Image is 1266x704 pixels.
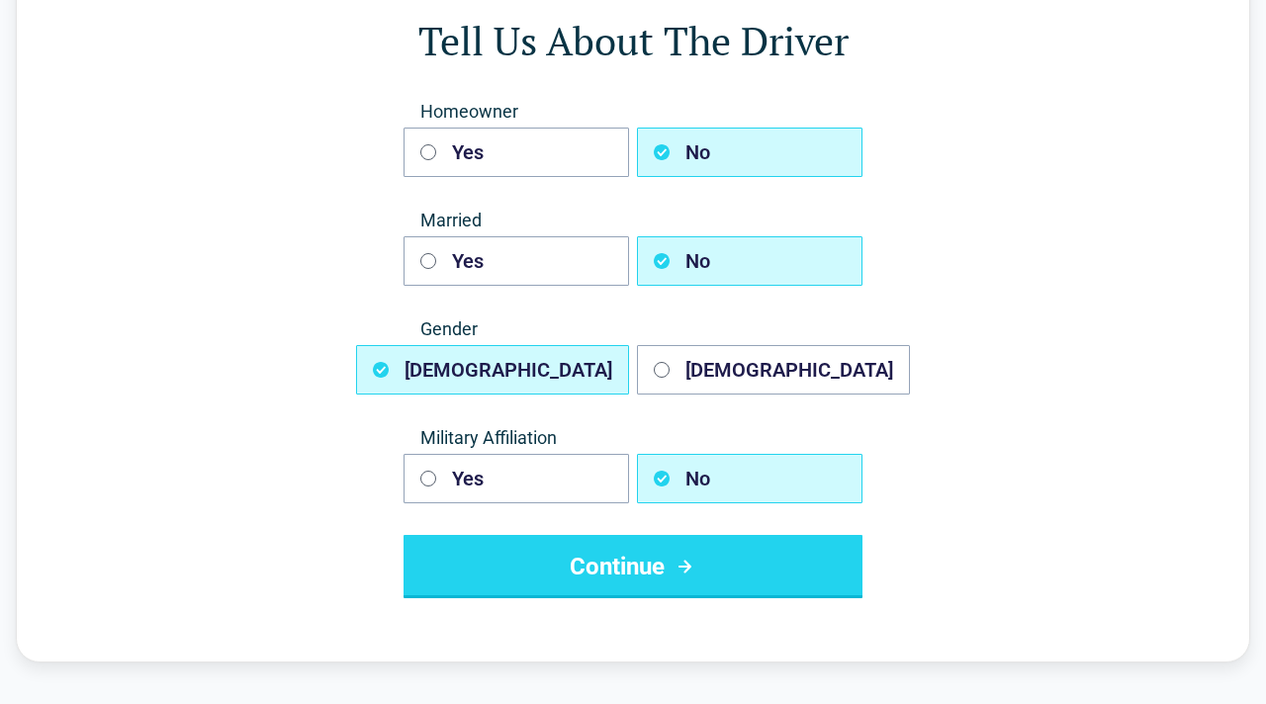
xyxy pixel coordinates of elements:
h1: Tell Us About The Driver [96,13,1170,68]
button: Yes [404,454,629,503]
button: No [637,128,862,177]
button: [DEMOGRAPHIC_DATA] [637,345,910,395]
button: Yes [404,236,629,286]
span: Military Affiliation [404,426,862,450]
button: No [637,454,862,503]
span: Gender [404,317,862,341]
button: Continue [404,535,862,598]
button: No [637,236,862,286]
span: Homeowner [404,100,862,124]
button: [DEMOGRAPHIC_DATA] [356,345,629,395]
span: Married [404,209,862,232]
button: Yes [404,128,629,177]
